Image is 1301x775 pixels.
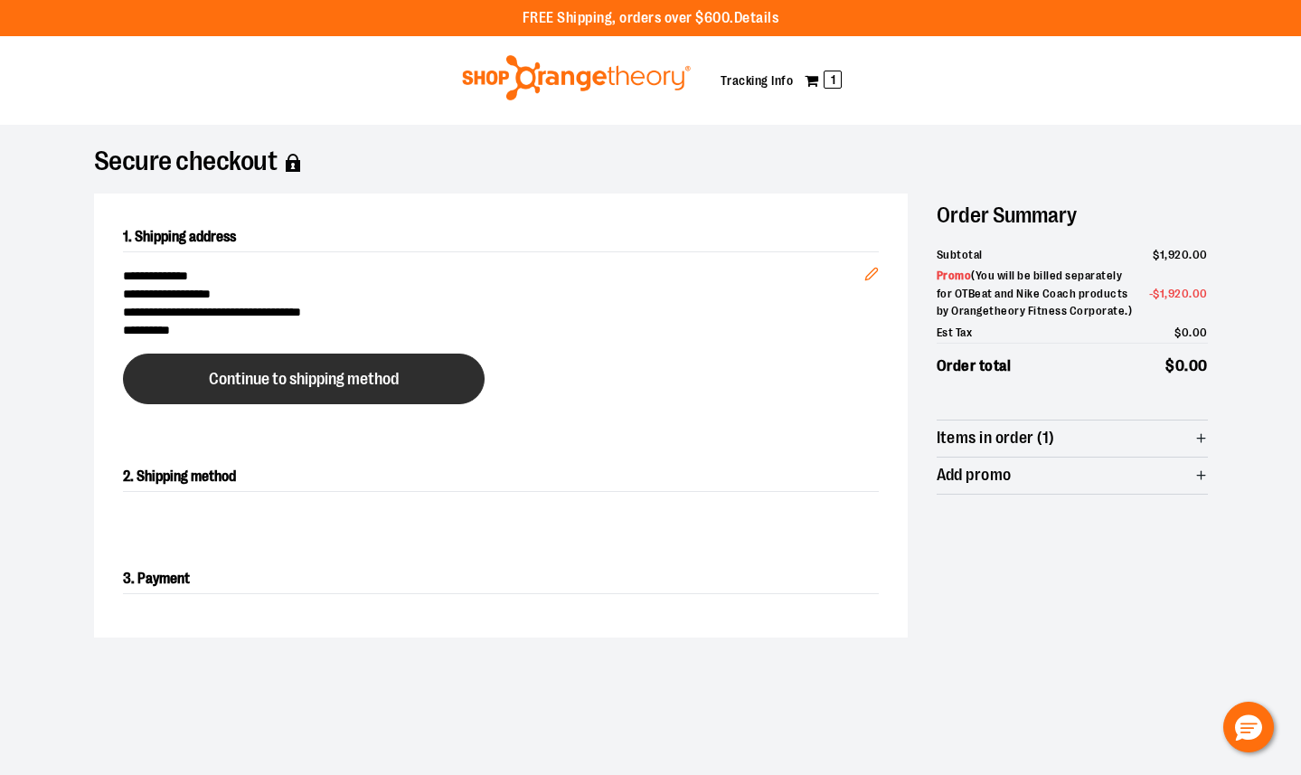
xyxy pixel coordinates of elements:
[1175,357,1185,374] span: 0
[1165,357,1175,374] span: $
[123,462,879,492] h2: 2. Shipping method
[1164,287,1168,300] span: ,
[1168,248,1190,261] span: 920
[937,269,1133,317] span: ( You will be billed separately for OTBeat and Nike Coach products by Orangetheory Fitness Corpor...
[1153,248,1160,261] span: $
[824,71,842,89] span: 1
[937,194,1208,237] h2: Order Summary
[1168,287,1190,300] span: 920
[937,458,1208,494] button: Add promo
[1189,287,1193,300] span: .
[459,55,693,100] img: Shop Orangetheory
[123,222,879,252] h2: 1. Shipping address
[937,354,1012,378] span: Order total
[937,246,983,264] span: Subtotal
[1164,248,1168,261] span: ,
[209,371,399,388] span: Continue to shipping method
[1189,357,1208,374] span: 00
[734,10,779,26] a: Details
[1193,248,1208,261] span: 00
[937,269,972,282] span: Promo
[1193,326,1208,339] span: 00
[1160,248,1165,261] span: 1
[1160,287,1165,300] span: 1
[1153,287,1160,300] span: $
[937,421,1208,457] button: Items in order (1)
[1184,357,1189,374] span: .
[1149,285,1208,303] span: -
[937,324,973,342] span: Est Tax
[123,354,485,404] button: Continue to shipping method
[721,73,794,88] a: Tracking Info
[850,238,893,301] button: Edit
[1189,326,1193,339] span: .
[937,467,1012,484] span: Add promo
[1189,248,1193,261] span: .
[1174,326,1182,339] span: $
[523,8,779,29] p: FREE Shipping, orders over $600.
[94,154,1208,172] h1: Secure checkout
[1193,287,1208,300] span: 00
[1223,702,1274,752] button: Hello, have a question? Let’s chat.
[123,564,879,594] h2: 3. Payment
[1182,326,1190,339] span: 0
[937,430,1055,447] span: Items in order (1)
